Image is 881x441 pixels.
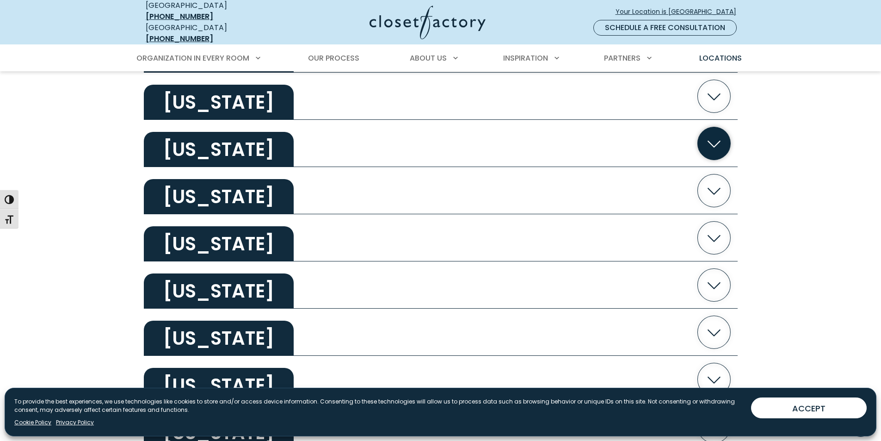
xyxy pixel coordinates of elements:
[146,11,213,22] a: [PHONE_NUMBER]
[146,22,280,44] div: [GEOGRAPHIC_DATA]
[130,45,752,71] nav: Primary Menu
[144,73,738,120] button: [US_STATE]
[410,53,447,63] span: About Us
[146,33,213,44] a: [PHONE_NUMBER]
[144,167,738,214] button: [US_STATE]
[616,7,744,17] span: Your Location is [GEOGRAPHIC_DATA]
[136,53,249,63] span: Organization in Every Room
[503,53,548,63] span: Inspiration
[144,132,294,167] h2: [US_STATE]
[144,85,294,120] h2: [US_STATE]
[14,418,51,427] a: Cookie Policy
[604,53,641,63] span: Partners
[370,6,486,39] img: Closet Factory Logo
[56,418,94,427] a: Privacy Policy
[699,53,742,63] span: Locations
[144,179,294,214] h2: [US_STATE]
[308,53,359,63] span: Our Process
[144,356,738,403] button: [US_STATE]
[144,120,738,167] button: [US_STATE]
[751,398,867,418] button: ACCEPT
[593,20,737,36] a: Schedule a Free Consultation
[144,226,294,261] h2: [US_STATE]
[144,273,294,309] h2: [US_STATE]
[144,309,738,356] button: [US_STATE]
[144,368,294,403] h2: [US_STATE]
[144,321,294,356] h2: [US_STATE]
[144,261,738,309] button: [US_STATE]
[615,4,744,20] a: Your Location is [GEOGRAPHIC_DATA]
[14,398,744,414] p: To provide the best experiences, we use technologies like cookies to store and/or access device i...
[144,214,738,261] button: [US_STATE]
